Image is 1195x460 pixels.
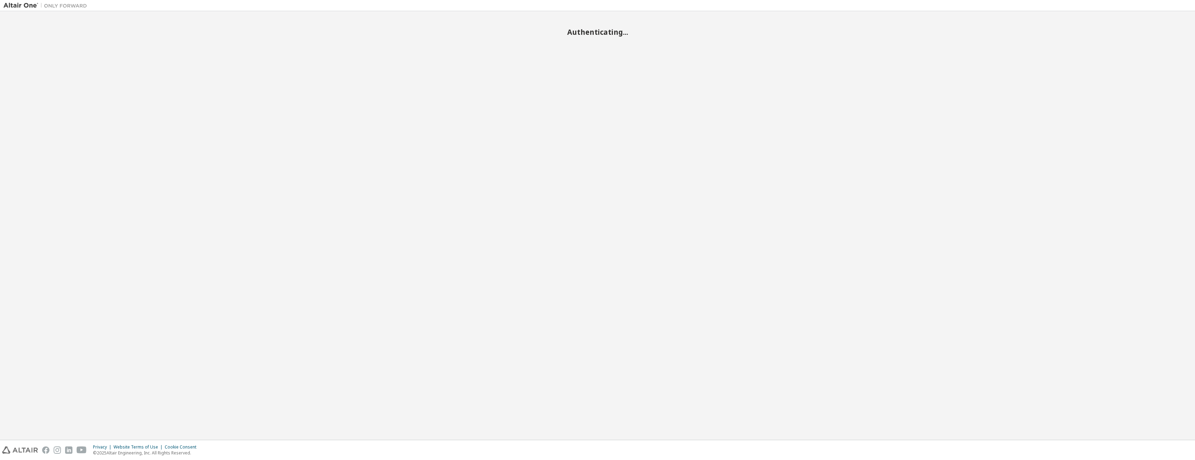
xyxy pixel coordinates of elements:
[3,27,1192,37] h2: Authenticating...
[93,450,201,456] p: © 2025 Altair Engineering, Inc. All Rights Reserved.
[165,444,201,450] div: Cookie Consent
[65,446,72,454] img: linkedin.svg
[42,446,49,454] img: facebook.svg
[2,446,38,454] img: altair_logo.svg
[114,444,165,450] div: Website Terms of Use
[93,444,114,450] div: Privacy
[54,446,61,454] img: instagram.svg
[3,2,91,9] img: Altair One
[77,446,87,454] img: youtube.svg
